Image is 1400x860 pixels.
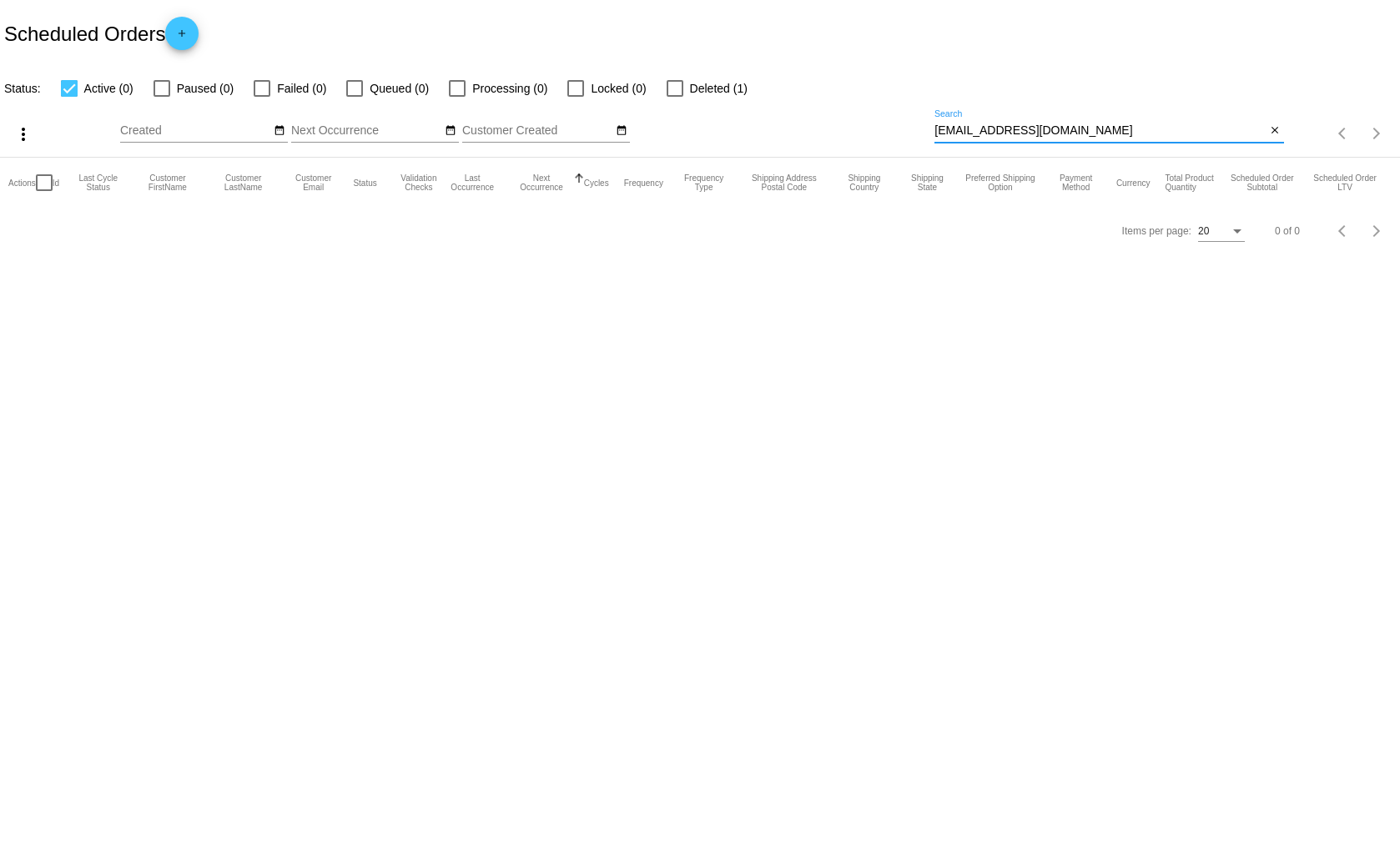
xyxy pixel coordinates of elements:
[13,124,33,144] mat-icon: more_vert
[1122,225,1191,237] div: Items per page:
[446,174,499,192] button: Change sorting for LastOccurrenceUtc
[462,124,612,138] input: Customer Created
[291,124,441,138] input: Next Occurrence
[838,174,889,192] button: Change sorting for ShippingCountry
[74,174,122,192] button: Change sorting for LastProcessingCycleId
[53,178,59,188] button: Change sorting for Id
[1360,214,1393,248] button: Next page
[1269,124,1281,138] mat-icon: close
[1226,174,1298,192] button: Change sorting for Subtotal
[137,174,198,192] button: Change sorting for CustomerFirstName
[616,124,627,138] mat-icon: date_range
[277,78,326,98] span: Failed (0)
[274,124,285,138] mat-icon: date_range
[591,78,646,98] span: Locked (0)
[514,174,568,192] button: Change sorting for NextOccurrenceUtc
[353,178,376,188] button: Change sorting for Status
[172,28,192,48] mat-icon: add
[84,78,133,98] span: Active (0)
[392,158,446,208] mat-header-cell: Validation Checks
[678,174,729,192] button: Change sorting for FrequencyType
[934,124,1266,138] input: Search
[965,174,1036,192] button: Change sorting for PreferredShippingOption
[1327,214,1360,248] button: Previous page
[8,158,36,208] mat-header-cell: Actions
[289,174,339,192] button: Change sorting for CustomerEmail
[120,124,270,138] input: Created
[1313,174,1377,192] button: Change sorting for LifetimeValue
[1050,174,1101,192] button: Change sorting for PaymentMethod.Type
[624,178,663,188] button: Change sorting for Frequency
[4,82,41,95] span: Status:
[904,174,949,192] button: Change sorting for ShippingState
[744,174,823,192] button: Change sorting for ShippingPostcode
[445,124,456,138] mat-icon: date_range
[1198,225,1209,237] span: 20
[584,178,609,188] button: Change sorting for Cycles
[472,78,547,98] span: Processing (0)
[1275,225,1300,237] div: 0 of 0
[1198,226,1245,238] mat-select: Items per page:
[1267,123,1284,140] button: Clear
[1360,117,1393,150] button: Next page
[690,78,748,98] span: Deleted (1)
[177,78,234,98] span: Paused (0)
[370,78,429,98] span: Queued (0)
[1327,117,1360,150] button: Previous page
[1165,158,1226,208] mat-header-cell: Total Product Quantity
[213,174,273,192] button: Change sorting for CustomerLastName
[4,17,199,50] h2: Scheduled Orders
[1116,178,1151,188] button: Change sorting for CurrencyIso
